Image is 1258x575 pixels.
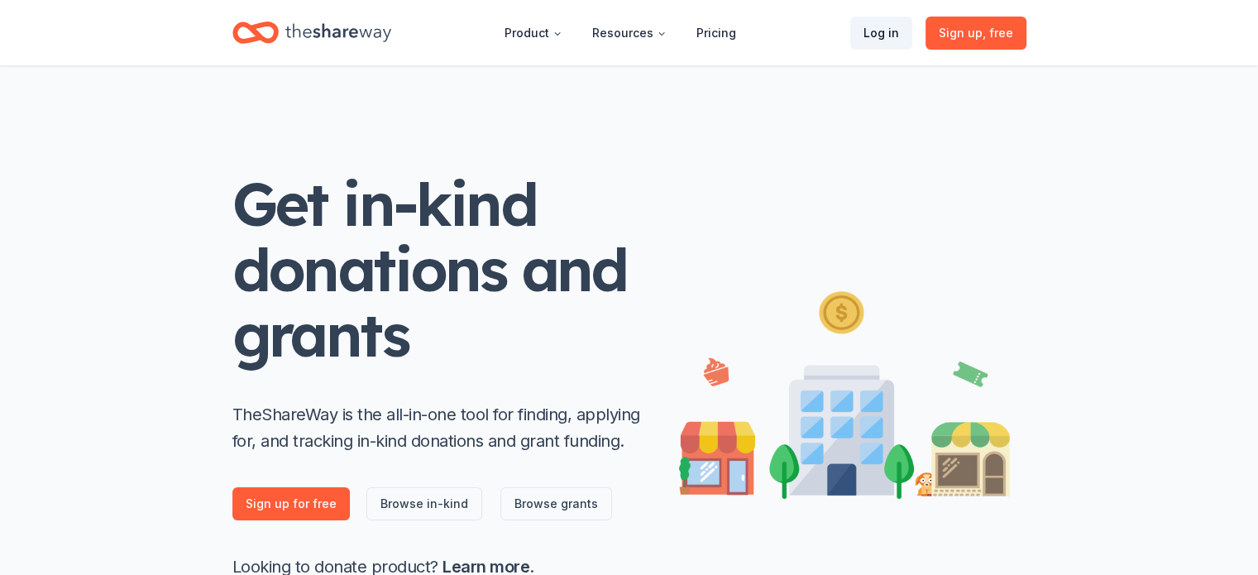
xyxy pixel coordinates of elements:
[683,17,749,50] a: Pricing
[939,23,1013,43] span: Sign up
[232,171,646,368] h1: Get in-kind donations and grants
[983,26,1013,40] span: , free
[232,487,350,520] a: Sign up for free
[232,13,391,52] a: Home
[850,17,912,50] a: Log in
[579,17,680,50] button: Resources
[926,17,1026,50] a: Sign up, free
[491,17,576,50] button: Product
[500,487,612,520] a: Browse grants
[232,401,646,454] p: TheShareWay is the all-in-one tool for finding, applying for, and tracking in-kind donations and ...
[491,13,749,52] nav: Main
[366,487,482,520] a: Browse in-kind
[679,285,1010,499] img: Illustration for landing page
